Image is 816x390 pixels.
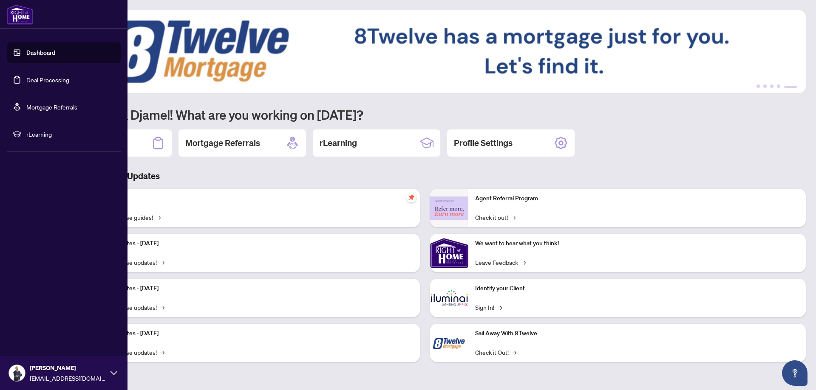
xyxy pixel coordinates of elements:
[26,49,55,56] a: Dashboard
[475,194,799,203] p: Agent Referral Program
[511,213,516,222] span: →
[512,348,516,357] span: →
[89,239,413,248] p: Platform Updates - [DATE]
[160,303,164,312] span: →
[406,192,416,202] span: pushpin
[9,365,25,381] img: Profile Icon
[26,103,77,111] a: Mortgage Referrals
[26,76,69,84] a: Deal Processing
[30,363,106,373] span: [PERSON_NAME]
[475,239,799,248] p: We want to hear what you think!
[475,284,799,293] p: Identify your Client
[475,348,516,357] a: Check it Out!→
[475,329,799,338] p: Sail Away With 8Twelve
[763,84,767,88] button: 2
[320,137,357,149] h2: rLearning
[160,258,164,267] span: →
[89,194,413,203] p: Self-Help
[777,84,780,88] button: 4
[770,84,773,88] button: 3
[430,196,468,220] img: Agent Referral Program
[782,360,807,386] button: Open asap
[185,137,260,149] h2: Mortgage Referrals
[475,303,502,312] a: Sign In!→
[156,213,161,222] span: →
[756,84,760,88] button: 1
[521,258,526,267] span: →
[430,234,468,272] img: We want to hear what you think!
[454,137,513,149] h2: Profile Settings
[44,10,806,93] img: Slide 4
[44,170,806,182] h3: Brokerage & Industry Updates
[430,324,468,362] img: Sail Away With 8Twelve
[475,213,516,222] a: Check it out!→
[30,373,106,383] span: [EMAIL_ADDRESS][DOMAIN_NAME]
[89,284,413,293] p: Platform Updates - [DATE]
[475,258,526,267] a: Leave Feedback→
[44,107,806,123] h1: Welcome back Djamel! What are you working on [DATE]?
[26,129,115,139] span: rLearning
[498,303,502,312] span: →
[430,279,468,317] img: Identify your Client
[784,84,797,88] button: 5
[160,348,164,357] span: →
[89,329,413,338] p: Platform Updates - [DATE]
[7,4,33,25] img: logo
